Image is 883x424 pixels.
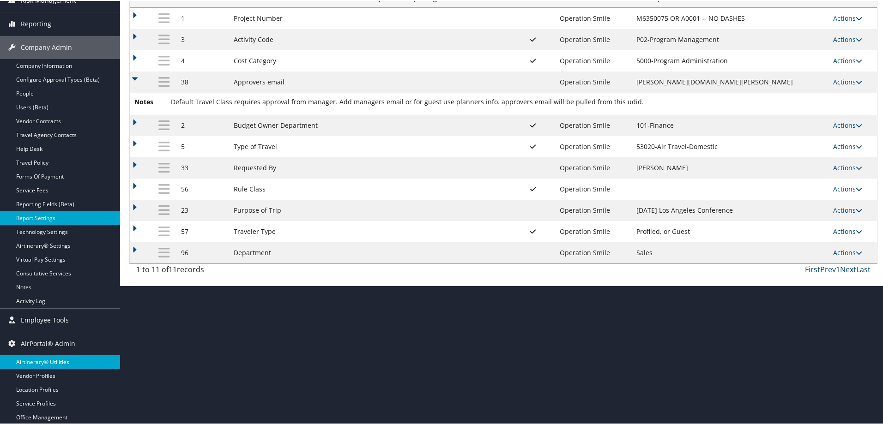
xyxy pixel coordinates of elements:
span: Reporting [21,12,51,35]
td: 2 [176,114,229,135]
td: Approvers email [229,71,361,92]
td: 33 [176,156,229,178]
td: Operation Smile [555,199,632,220]
td: 53020-Air Travel-Domestic [632,135,829,156]
td: Department [229,241,361,263]
a: Actions [833,226,862,235]
a: Actions [833,55,862,64]
td: Budget Owner Department [229,114,361,135]
a: 1 [836,263,840,274]
td: Profiled, or Guest [632,220,829,241]
td: [PERSON_NAME] [632,156,829,178]
td: Operation Smile [555,7,632,28]
span: Default Travel Class requires approval from manager. Add managers email or for guest use planners... [171,96,644,105]
a: Actions [833,162,862,171]
td: Operation Smile [555,49,632,71]
td: Activity Code [229,28,361,49]
td: 38 [176,71,229,92]
td: Operation Smile [555,156,632,178]
td: Operation Smile [555,71,632,92]
a: Prev [820,263,836,274]
a: Actions [833,247,862,256]
a: Actions [833,184,862,192]
td: Operation Smile [555,178,632,199]
td: Rule Class [229,178,361,199]
td: Operation Smile [555,28,632,49]
span: 11 [169,263,177,274]
td: 101-Finance [632,114,829,135]
td: Project Number [229,7,361,28]
div: 1 to 11 of records [136,263,309,279]
td: Operation Smile [555,241,632,263]
td: Purpose of Trip [229,199,361,220]
td: 56 [176,178,229,199]
span: Company Admin [21,35,72,58]
span: AirPortal® Admin [21,331,75,354]
td: [DATE] Los Angeles Conference [632,199,829,220]
td: P02-Program Management [632,28,829,49]
td: 23 [176,199,229,220]
td: Sales [632,241,829,263]
td: 1 [176,7,229,28]
a: Actions [833,13,862,22]
td: Type of Travel [229,135,361,156]
a: First [805,263,820,274]
td: Cost Category [229,49,361,71]
td: Requested By [229,156,361,178]
td: [PERSON_NAME][DOMAIN_NAME][PERSON_NAME] [632,71,829,92]
td: Operation Smile [555,220,632,241]
a: Actions [833,141,862,150]
span: Employee Tools [21,308,69,331]
td: 96 [176,241,229,263]
a: Actions [833,120,862,129]
td: 5 [176,135,229,156]
td: 57 [176,220,229,241]
td: M6350075 OR A0001 -- NO DASHES [632,7,829,28]
a: Actions [833,77,862,85]
td: Operation Smile [555,114,632,135]
td: 5000-Program Administration [632,49,829,71]
td: Operation Smile [555,135,632,156]
a: Actions [833,34,862,43]
td: Traveler Type [229,220,361,241]
td: 3 [176,28,229,49]
a: Next [840,263,856,274]
span: Notes [134,96,169,106]
a: Actions [833,205,862,214]
td: 4 [176,49,229,71]
a: Last [856,263,871,274]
